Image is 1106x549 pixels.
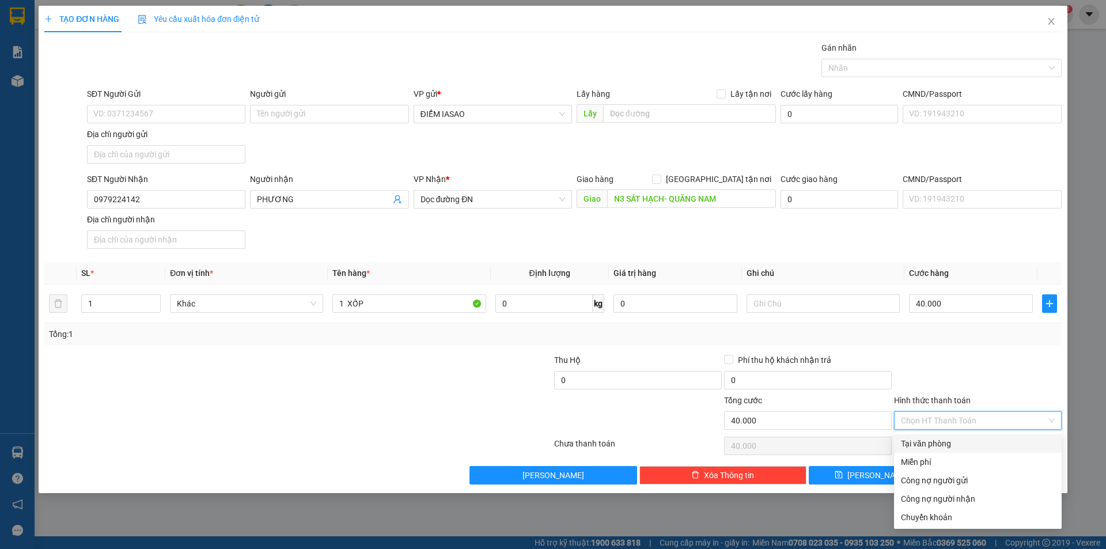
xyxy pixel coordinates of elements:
span: plus [1043,299,1056,308]
input: Dọc đường [607,190,776,208]
strong: 0931 600 979 [7,32,63,54]
input: Địa chỉ của người gửi [87,145,245,164]
div: Tại văn phòng [901,437,1055,450]
div: Cước gửi hàng sẽ được ghi vào công nợ của người nhận [894,490,1062,508]
span: [GEOGRAPHIC_DATA] tận nơi [661,173,776,185]
span: Cước hàng [909,268,949,278]
span: Đơn vị tính [170,268,213,278]
label: Hình thức thanh toán [894,396,971,405]
span: user-add [393,195,402,204]
button: save[PERSON_NAME] [809,466,934,484]
span: Giá trị hàng [613,268,656,278]
span: Điểm vé On Iasao [7,72,132,104]
span: Khác [177,295,316,312]
input: Cước lấy hàng [781,105,898,123]
div: Cước gửi hàng sẽ được ghi vào công nợ của người gửi [894,471,1062,490]
span: [PERSON_NAME] [522,469,584,482]
span: close [1047,17,1056,26]
span: Lấy [577,104,603,123]
label: Cước giao hàng [781,175,838,184]
span: Xóa Thông tin [704,469,754,482]
input: Dọc đường [603,104,776,123]
div: SĐT Người Nhận [87,173,245,185]
span: Decrease Value [147,304,160,312]
input: Cước giao hàng [781,190,898,209]
strong: 0901 933 179 [74,56,131,67]
button: Close [1035,6,1067,38]
span: Giao [577,190,607,208]
span: Định lượng [529,268,570,278]
span: kg [593,294,604,313]
div: Công nợ người gửi [901,474,1055,487]
span: Tên hàng [332,268,370,278]
label: Cước lấy hàng [781,89,832,99]
span: Dọc đường ĐN [421,191,565,208]
span: save [835,471,843,480]
div: SĐT Người Gửi [87,88,245,100]
div: Người gửi [250,88,408,100]
div: CMND/Passport [903,88,1061,100]
span: SL [81,268,90,278]
span: ĐIỂM IASAO [421,105,565,123]
span: Yêu cầu xuất hóa đơn điện tử [138,14,259,24]
span: down [151,305,158,312]
span: VP GỬI: [7,72,58,88]
span: Increase Value [147,295,160,304]
div: Công nợ người nhận [901,493,1055,505]
div: CMND/Passport [903,173,1061,185]
div: VP gửi [414,88,572,100]
div: Chưa thanh toán [553,437,723,457]
strong: 0901 936 968 [7,56,64,67]
span: up [151,297,158,304]
div: Địa chỉ người gửi [87,128,245,141]
span: VP Nhận [414,175,446,184]
span: Thu Hộ [554,355,581,365]
input: VD: Bàn, Ghế [332,294,486,313]
div: Chuyển khoản [901,511,1055,524]
span: Giao hàng [577,175,613,184]
div: Tổng: 1 [49,328,427,340]
strong: Sài Gòn: [7,32,42,43]
span: Lấy hàng [577,89,610,99]
input: Địa chỉ của người nhận [87,230,245,249]
span: ĐỨC ĐẠT GIA LAI [32,11,143,27]
input: Ghi Chú [747,294,900,313]
button: delete [49,294,67,313]
span: TẠO ĐƠN HÀNG [44,14,119,24]
span: [PERSON_NAME] [847,469,909,482]
div: Miễn phí [901,456,1055,468]
strong: 0901 900 568 [74,32,167,54]
span: plus [44,15,52,23]
strong: [PERSON_NAME]: [74,32,146,43]
button: deleteXóa Thông tin [639,466,807,484]
img: icon [138,15,147,24]
th: Ghi chú [742,262,904,285]
button: [PERSON_NAME] [469,466,637,484]
input: 0 [613,294,737,313]
button: plus [1042,294,1057,313]
div: Địa chỉ người nhận [87,213,245,226]
span: Phí thu hộ khách nhận trả [733,354,836,366]
span: Tổng cước [724,396,762,405]
label: Gán nhãn [821,43,857,52]
span: delete [691,471,699,480]
div: Người nhận [250,173,408,185]
span: Lấy tận nơi [726,88,776,100]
